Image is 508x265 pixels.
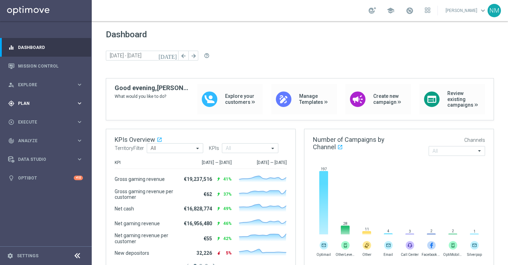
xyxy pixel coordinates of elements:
button: Data Studio keyboard_arrow_right [8,157,83,162]
span: Execute [18,120,76,124]
div: Mission Control [8,57,83,75]
i: keyboard_arrow_right [76,156,83,163]
i: person_search [8,82,14,88]
div: Execute [8,119,76,125]
button: person_search Explore keyboard_arrow_right [8,82,83,88]
i: track_changes [8,138,14,144]
i: keyboard_arrow_right [76,100,83,107]
i: settings [7,253,13,259]
span: Analyze [18,139,76,143]
span: school [387,7,394,14]
div: +10 [74,176,83,180]
div: NM [488,4,501,17]
i: keyboard_arrow_right [76,119,83,125]
button: equalizer Dashboard [8,45,83,50]
div: Data Studio [8,156,76,163]
div: Explore [8,82,76,88]
div: Analyze [8,138,76,144]
span: Plan [18,101,76,106]
i: lightbulb [8,175,14,181]
i: gps_fixed [8,100,14,107]
a: [PERSON_NAME]keyboard_arrow_down [445,5,488,16]
button: lightbulb Optibot +10 [8,175,83,181]
span: Data Studio [18,157,76,162]
span: keyboard_arrow_down [479,7,487,14]
div: Dashboard [8,38,83,57]
i: keyboard_arrow_right [76,81,83,88]
button: play_circle_outline Execute keyboard_arrow_right [8,119,83,125]
button: Mission Control [8,63,83,69]
i: play_circle_outline [8,119,14,125]
a: Settings [17,254,38,258]
a: Dashboard [18,38,83,57]
button: gps_fixed Plan keyboard_arrow_right [8,101,83,106]
i: equalizer [8,44,14,51]
span: Explore [18,83,76,87]
a: Optibot [18,169,74,187]
button: track_changes Analyze keyboard_arrow_right [8,138,83,144]
i: keyboard_arrow_right [76,137,83,144]
div: Optibot [8,169,83,187]
div: Plan [8,100,76,107]
a: Mission Control [18,57,83,75]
